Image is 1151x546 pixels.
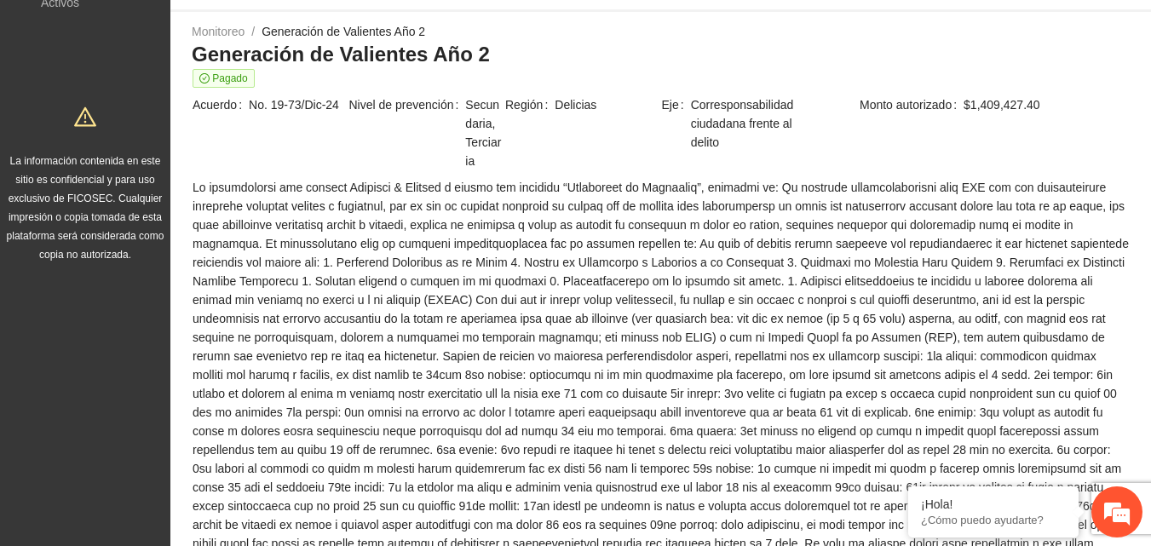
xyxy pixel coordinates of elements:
[262,25,425,38] a: Generación de Valientes Año 2
[9,365,325,424] textarea: Escriba su mensaje y pulse “Intro”
[349,95,466,170] span: Nivel de prevención
[691,95,816,152] span: Corresponsabilidad ciudadana frente al delito
[662,95,691,152] span: Eje
[251,25,255,38] span: /
[964,95,1129,114] span: $1,409,427.40
[860,95,964,114] span: Monto autorizado
[74,106,96,128] span: warning
[921,497,1066,511] div: ¡Hola!
[192,41,1130,68] h3: Generación de Valientes Año 2
[249,95,347,114] span: No. 19-73/Dic-24
[193,69,255,88] span: Pagado
[465,95,504,170] span: Secundaria, Terciaria
[921,514,1066,526] p: ¿Cómo puedo ayudarte?
[279,9,320,49] div: Minimizar ventana de chat en vivo
[555,95,659,114] span: Delicias
[505,95,555,114] span: Región
[199,73,210,83] span: check-circle
[7,155,164,261] span: La información contenida en este sitio es confidencial y para uso exclusivo de FICOSEC. Cualquier...
[192,25,245,38] a: Monitoreo
[99,177,235,349] span: Estamos en línea.
[89,87,286,109] div: Chatee con nosotros ahora
[193,95,249,114] span: Acuerdo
